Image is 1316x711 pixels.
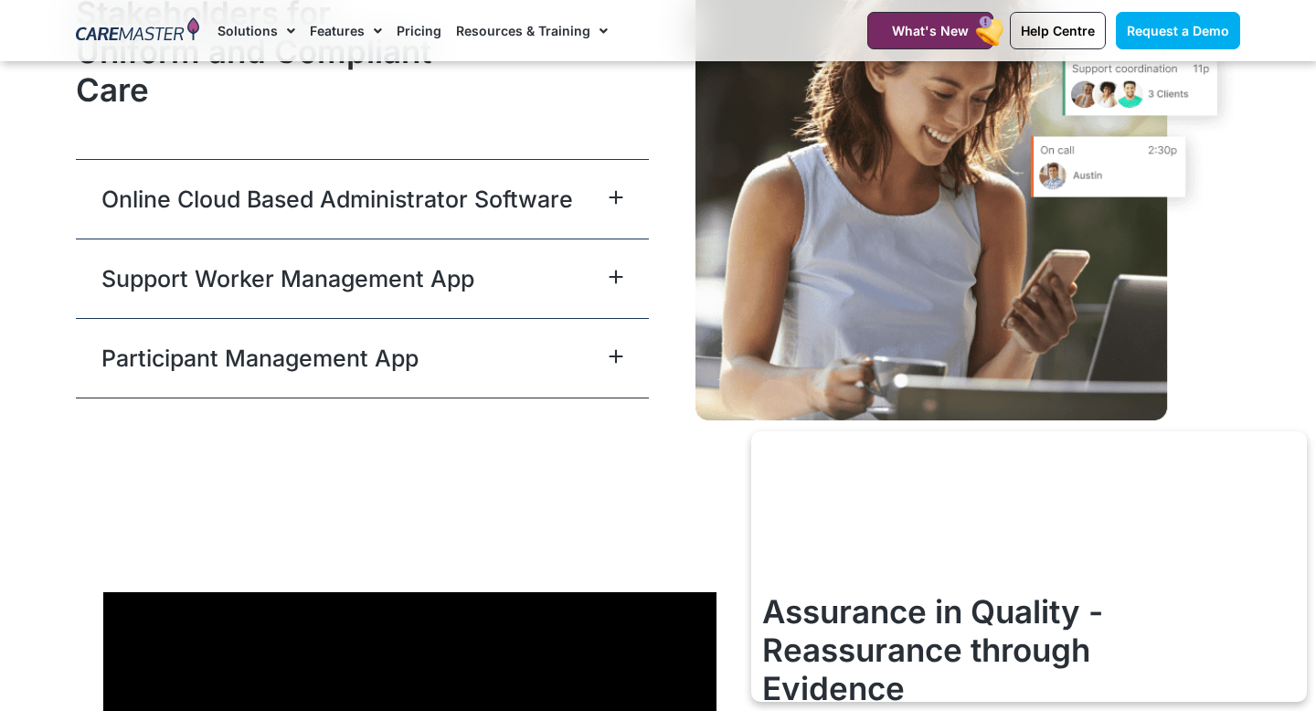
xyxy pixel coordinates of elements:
[751,431,1307,702] iframe: Popup CTA
[1127,23,1229,38] span: Request a Demo
[1116,12,1240,49] a: Request a Demo
[76,17,199,45] img: CareMaster Logo
[101,262,474,295] a: Support Worker Management App
[1010,12,1106,49] a: Help Centre
[101,183,573,216] a: Online Cloud Based Administrator Software
[892,23,969,38] span: What's New
[76,159,649,239] div: Online Cloud Based Administrator Software
[76,318,649,398] div: Participant Management App
[76,239,649,318] div: Support Worker Management App
[867,12,993,49] a: What's New
[101,342,419,375] a: Participant Management App
[1021,23,1095,38] span: Help Centre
